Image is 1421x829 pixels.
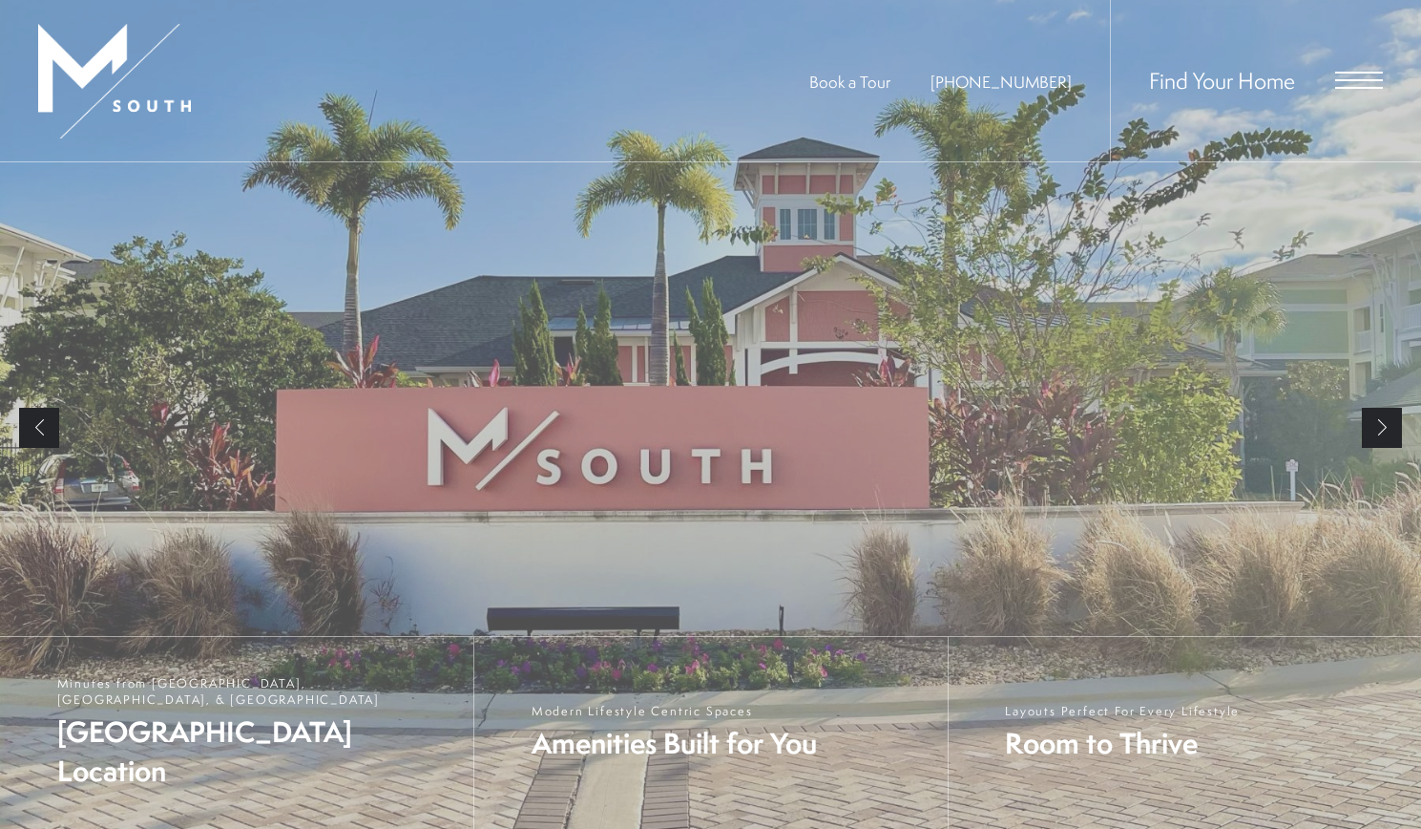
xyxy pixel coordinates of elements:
a: Layouts Perfect For Every Lifestyle [948,637,1421,829]
a: Find Your Home [1149,65,1295,96]
a: Previous [19,408,59,448]
span: [GEOGRAPHIC_DATA] Location [57,712,455,791]
a: Call Us at 813-570-8014 [930,71,1072,93]
a: Next [1362,408,1402,448]
span: [PHONE_NUMBER] [930,71,1072,93]
a: Book a Tour [809,71,890,93]
span: Layouts Perfect For Every Lifestyle [1005,703,1240,719]
span: Amenities Built for You [532,724,817,763]
img: MSouth [38,24,191,138]
span: Minutes from [GEOGRAPHIC_DATA], [GEOGRAPHIC_DATA], & [GEOGRAPHIC_DATA] [57,675,455,708]
span: Room to Thrive [1005,724,1240,763]
span: Modern Lifestyle Centric Spaces [532,703,817,719]
a: Modern Lifestyle Centric Spaces [473,637,947,829]
button: Open Menu [1335,72,1383,89]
